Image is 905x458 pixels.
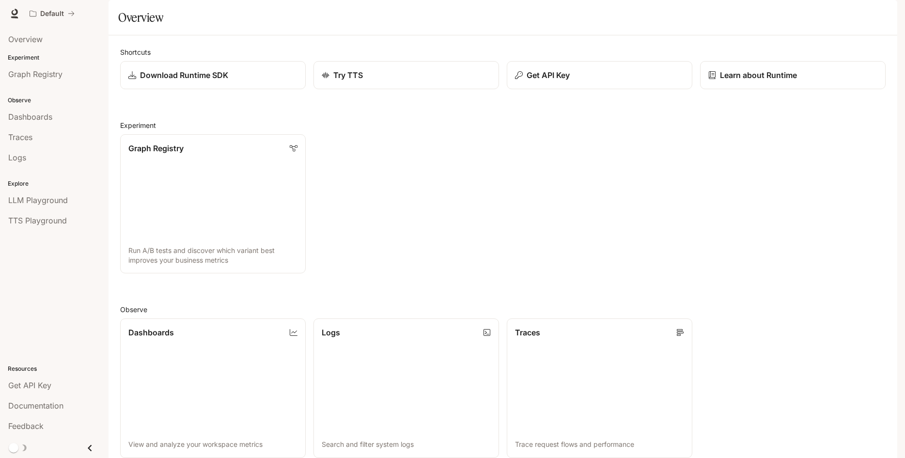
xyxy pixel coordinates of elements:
[120,61,306,89] a: Download Runtime SDK
[313,61,499,89] a: Try TTS
[120,304,886,315] h2: Observe
[527,69,570,81] p: Get API Key
[25,4,79,23] button: All workspaces
[40,10,64,18] p: Default
[507,61,692,89] button: Get API Key
[140,69,228,81] p: Download Runtime SDK
[128,440,297,449] p: View and analyze your workspace metrics
[700,61,886,89] a: Learn about Runtime
[120,318,306,458] a: DashboardsView and analyze your workspace metrics
[322,440,491,449] p: Search and filter system logs
[507,318,692,458] a: TracesTrace request flows and performance
[128,246,297,265] p: Run A/B tests and discover which variant best improves your business metrics
[128,327,174,338] p: Dashboards
[322,327,340,338] p: Logs
[128,142,184,154] p: Graph Registry
[515,440,684,449] p: Trace request flows and performance
[515,327,540,338] p: Traces
[118,8,163,27] h1: Overview
[313,318,499,458] a: LogsSearch and filter system logs
[333,69,363,81] p: Try TTS
[120,47,886,57] h2: Shortcuts
[120,120,886,130] h2: Experiment
[720,69,797,81] p: Learn about Runtime
[120,134,306,273] a: Graph RegistryRun A/B tests and discover which variant best improves your business metrics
